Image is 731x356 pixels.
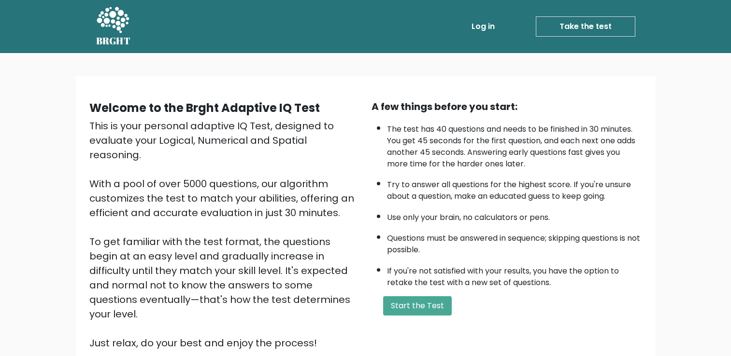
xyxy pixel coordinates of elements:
a: Take the test [536,16,635,37]
li: If you're not satisfied with your results, you have the option to retake the test with a new set ... [387,260,642,288]
a: BRGHT [96,4,131,49]
h5: BRGHT [96,35,131,47]
li: Use only your brain, no calculators or pens. [387,207,642,223]
div: This is your personal adaptive IQ Test, designed to evaluate your Logical, Numerical and Spatial ... [89,119,360,350]
li: Try to answer all questions for the highest score. If you're unsure about a question, make an edu... [387,174,642,202]
li: Questions must be answered in sequence; skipping questions is not possible. [387,228,642,256]
b: Welcome to the Brght Adaptive IQ Test [89,100,320,116]
a: Log in [468,17,499,36]
div: A few things before you start: [372,99,642,114]
button: Start the Test [383,296,452,315]
li: The test has 40 questions and needs to be finished in 30 minutes. You get 45 seconds for the firs... [387,119,642,170]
